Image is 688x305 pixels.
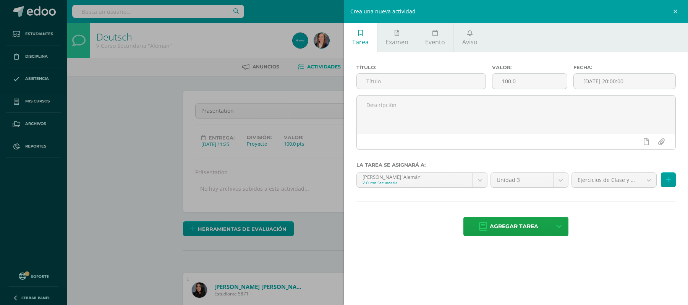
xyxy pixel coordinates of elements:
input: Título [357,74,486,89]
label: Valor: [492,65,567,70]
span: Aviso [462,38,478,46]
input: Fecha de entrega [574,74,675,89]
label: Título: [356,65,486,70]
div: [PERSON_NAME] 'Alemán' [363,173,467,180]
span: Tarea [352,38,369,46]
a: Evento [417,23,453,52]
a: Ejercicios de Clase y Tareas (40.0%) [572,173,656,187]
a: Aviso [454,23,486,52]
input: Puntos máximos [492,74,567,89]
span: Ejercicios de Clase y Tareas (40.0%) [578,173,636,187]
div: V Curso Secundaria [363,180,467,185]
span: Examen [385,38,408,46]
label: La tarea se asignará a: [356,162,676,168]
a: [PERSON_NAME] 'Alemán'V Curso Secundaria [357,173,487,187]
span: Unidad 3 [497,173,547,187]
span: Evento [425,38,445,46]
a: Tarea [344,23,377,52]
a: Examen [377,23,417,52]
span: Agregar tarea [490,217,538,236]
a: Unidad 3 [491,173,568,187]
label: Fecha: [573,65,676,70]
